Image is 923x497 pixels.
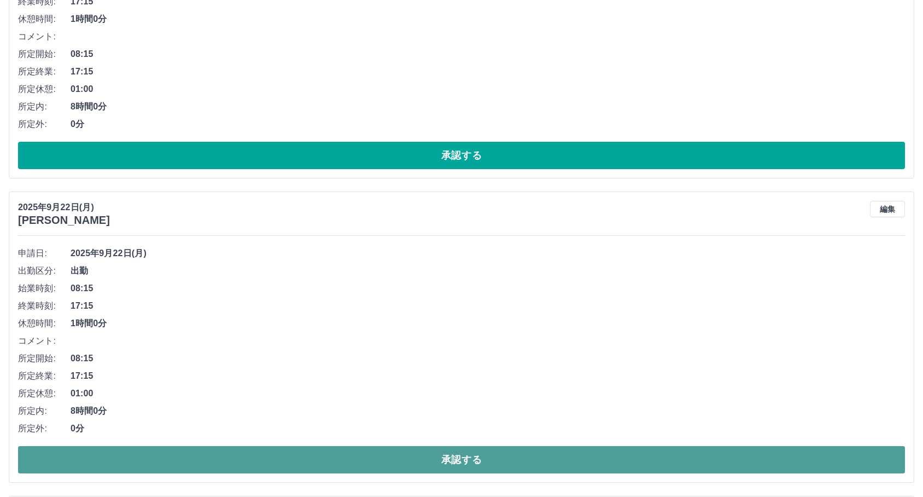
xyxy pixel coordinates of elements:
[71,48,905,61] span: 08:15
[18,13,71,26] span: 休憩時間:
[18,30,71,43] span: コメント:
[18,118,71,131] span: 所定外:
[71,317,905,330] span: 1時間0分
[71,83,905,96] span: 01:00
[71,282,905,295] span: 08:15
[18,334,71,348] span: コメント:
[18,317,71,330] span: 休憩時間:
[18,299,71,313] span: 終業時刻:
[18,48,71,61] span: 所定開始:
[18,264,71,278] span: 出勤区分:
[71,299,905,313] span: 17:15
[870,201,905,217] button: 編集
[71,422,905,435] span: 0分
[71,247,905,260] span: 2025年9月22日(月)
[18,214,110,227] h3: [PERSON_NAME]
[18,446,905,473] button: 承認する
[71,404,905,418] span: 8時間0分
[18,404,71,418] span: 所定内:
[71,100,905,113] span: 8時間0分
[18,369,71,383] span: 所定終業:
[18,352,71,365] span: 所定開始:
[71,387,905,400] span: 01:00
[71,118,905,131] span: 0分
[18,247,71,260] span: 申請日:
[71,65,905,78] span: 17:15
[18,83,71,96] span: 所定休憩:
[18,422,71,435] span: 所定外:
[71,369,905,383] span: 17:15
[71,352,905,365] span: 08:15
[18,142,905,169] button: 承認する
[71,264,905,278] span: 出勤
[71,13,905,26] span: 1時間0分
[18,100,71,113] span: 所定内:
[18,282,71,295] span: 始業時刻:
[18,387,71,400] span: 所定休憩:
[18,201,110,214] p: 2025年9月22日(月)
[18,65,71,78] span: 所定終業:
